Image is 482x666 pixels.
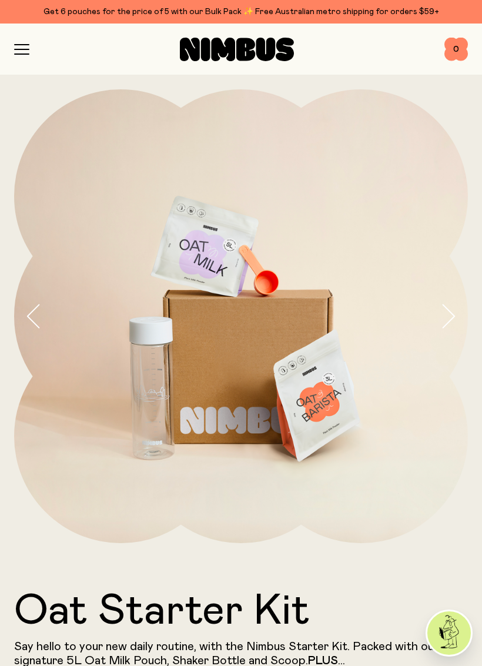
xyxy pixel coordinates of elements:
button: 0 [444,38,468,61]
img: agent [427,611,471,655]
div: Get 6 pouches for the price of 5 with our Bulk Pack ✨ Free Australian metro shipping for orders $59+ [14,5,468,19]
h1: Oat Starter Kit [14,590,468,632]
